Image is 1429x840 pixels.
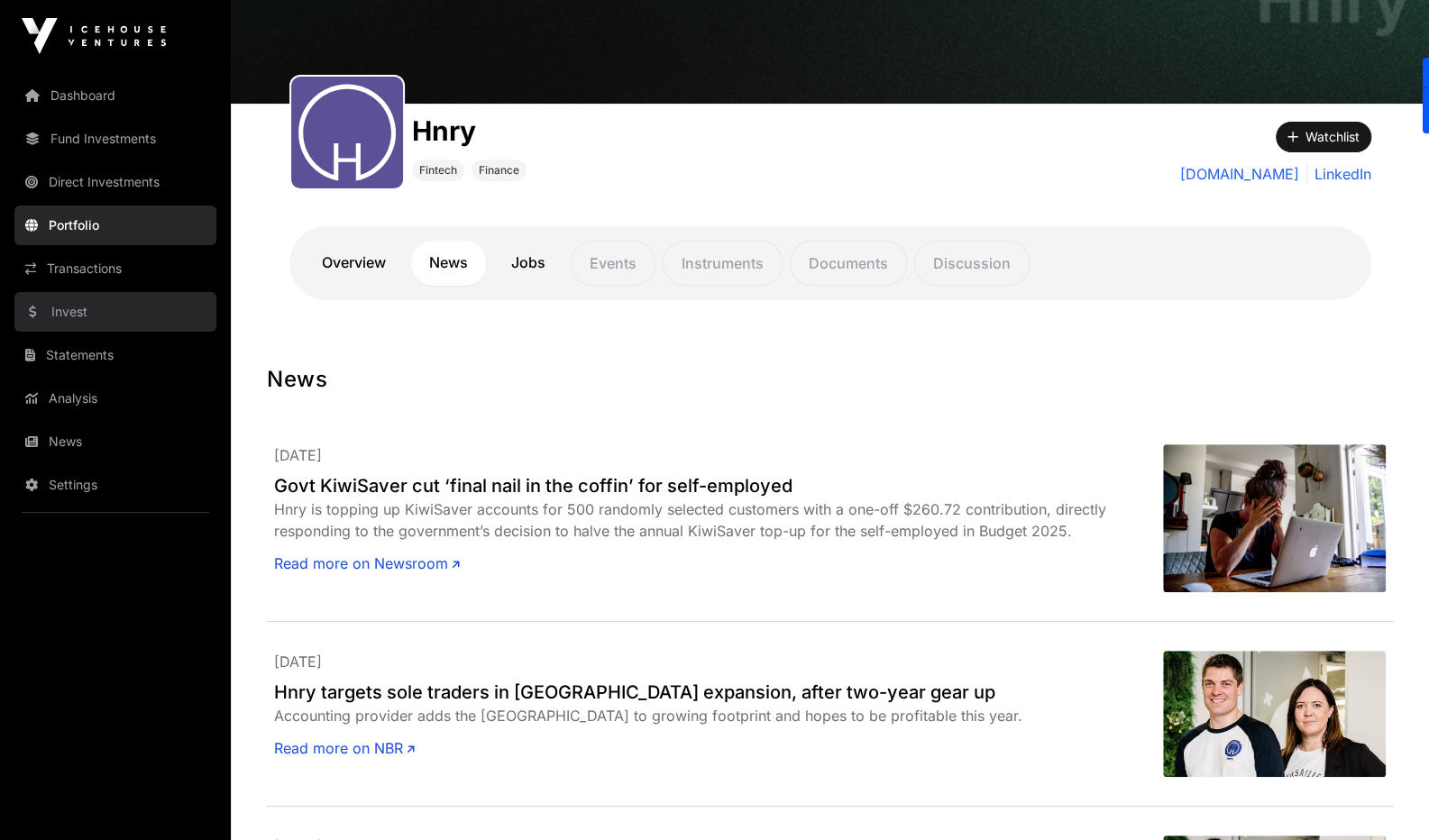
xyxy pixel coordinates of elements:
div: Accounting provider adds the [GEOGRAPHIC_DATA] to growing footprint and hopes to be profitable th... [274,705,1163,726]
a: [DOMAIN_NAME] [1180,163,1299,185]
h1: Hnry [412,114,527,147]
h1: News [267,365,1393,394]
iframe: Chat Widget [1339,753,1429,840]
a: News [411,241,486,286]
img: GettyImages-1216299239-scaled.jpg [1163,444,1386,592]
p: Documents [790,241,907,286]
a: Portfolio [14,205,216,245]
a: Dashboard [14,76,216,115]
a: Read more on NBR [274,737,415,759]
a: LinkedIn [1306,163,1371,185]
a: Statements [14,335,216,375]
a: Fund Investments [14,119,216,159]
button: Watchlist [1276,122,1371,152]
a: Transactions [14,249,216,288]
a: Overview [304,241,404,286]
img: Hnryco-foundersJamesandClaireFullerweb.jpeg [1163,651,1386,776]
nav: Tabs [304,241,1357,286]
a: Jobs [493,241,563,286]
a: Settings [14,465,216,505]
p: Instruments [663,241,783,286]
a: News [14,422,216,461]
div: Hnry is topping up KiwiSaver accounts for 500 randomly selected customers with a one-off $260.72 ... [274,498,1163,542]
a: Invest [14,292,216,332]
a: Direct Investments [14,162,216,202]
a: Hnry targets sole traders in [GEOGRAPHIC_DATA] expansion, after two-year gear up [274,680,1163,705]
p: [DATE] [274,444,1163,466]
p: Events [571,241,655,286]
a: Analysis [14,379,216,418]
img: Icehouse Ventures Logo [22,18,166,54]
a: Govt KiwiSaver cut ‘final nail in the coffin’ for self-employed [274,473,1163,498]
a: Read more on Newsroom [274,552,460,574]
span: Fintech [419,163,457,178]
p: Discussion [914,241,1030,286]
img: Hnry.svg [298,84,396,181]
p: [DATE] [274,651,1163,672]
span: Finance [479,163,519,178]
